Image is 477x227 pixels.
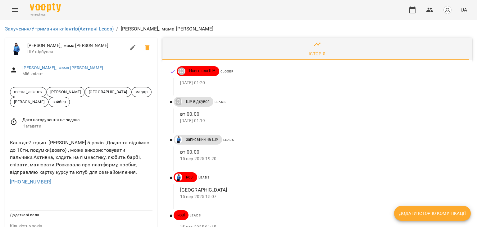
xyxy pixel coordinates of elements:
[180,194,462,200] p: 15 вер 2025 15:07
[180,110,462,118] p: вт.00.00
[180,118,462,124] p: [DATE] 01:19
[10,43,22,55] img: Дащенко Аня
[394,206,471,221] button: Додати історію комунікації
[180,186,462,194] p: [GEOGRAPHIC_DATA]
[9,138,154,177] div: Канада-7 годин. [PERSON_NAME] 5 років. Додає та віднімає до 10ти, подумки(довго) , може використо...
[22,71,152,77] span: Мій клієнт
[178,67,185,75] div: ДТ Ірина Микитей
[458,4,470,16] button: UA
[174,136,182,143] a: Дащенко Аня
[49,99,70,105] span: вайбер
[190,214,201,217] span: Leads
[399,210,466,217] span: Додати історію комунікації
[175,174,182,181] img: Дащенко Аня
[47,89,84,95] span: [PERSON_NAME]
[174,98,182,105] a: ДТ [PERSON_NAME]
[22,65,103,70] a: [PERSON_NAME],, мама [PERSON_NAME]
[309,50,326,58] div: Історія
[30,3,61,12] img: Voopty Logo
[10,89,46,95] span: mental_askarov
[121,25,214,33] p: [PERSON_NAME],, мама [PERSON_NAME]
[185,68,219,74] span: Нові після ШУ
[22,123,152,129] span: Нагадати
[443,6,452,14] img: avatar_s.png
[180,148,462,156] p: вт.00.00
[198,176,209,179] span: Leads
[7,2,22,17] button: Menu
[220,70,234,73] span: Closer
[5,26,114,32] a: Залучення/Утримання клієнтів(Активні Leads)
[132,89,152,95] span: ма укр
[177,67,185,75] a: ДТ [PERSON_NAME]
[27,49,125,55] span: ШУ відбувся
[175,98,182,105] div: ДТ Ірина Микитей
[182,174,198,180] span: нові
[10,213,39,217] span: Додаткові поля
[22,117,152,123] span: Дата нагадування не задана
[27,43,125,49] span: [PERSON_NAME],, мама [PERSON_NAME]
[174,212,189,218] span: нові
[175,136,182,143] img: Дащенко Аня
[174,174,182,181] a: Дащенко Аня
[461,7,467,13] span: UA
[182,99,214,104] span: ШУ відбувся
[30,13,61,17] span: For Business
[180,156,462,162] p: 15 вер 2025 19:20
[85,89,131,95] span: [GEOGRAPHIC_DATA]
[5,25,472,33] nav: breadcrumb
[215,100,225,104] span: Leads
[180,80,462,86] p: [DATE] 01:20
[10,179,51,185] a: [PHONE_NUMBER]
[223,138,234,141] span: Leads
[116,25,118,33] li: /
[10,99,48,105] span: [PERSON_NAME]
[182,137,222,142] span: записаний на ШУ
